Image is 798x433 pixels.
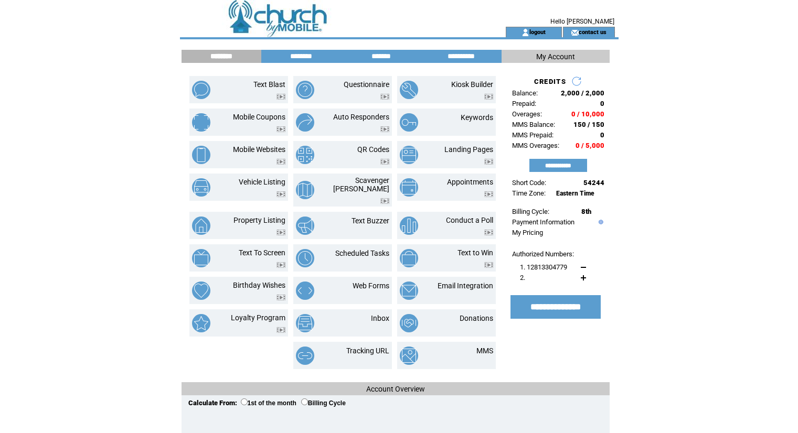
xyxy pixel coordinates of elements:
img: inbox.png [296,314,314,332]
span: Prepaid: [512,100,536,107]
span: Hello [PERSON_NAME] [550,18,614,25]
span: 8th [581,208,591,215]
img: text-buzzer.png [296,216,314,235]
span: 0 / 10,000 [571,110,604,118]
a: Conduct a Poll [446,216,493,224]
img: birthday-wishes.png [192,282,210,300]
span: Short Code: [512,179,546,187]
label: Billing Cycle [301,399,346,407]
img: video.png [380,94,389,100]
a: Scavenger [PERSON_NAME] [333,176,389,193]
img: video.png [484,230,493,235]
img: video.png [276,262,285,268]
img: text-to-screen.png [192,249,210,267]
img: contact_us_icon.gif [571,28,579,37]
img: video.png [380,198,389,204]
img: vehicle-listing.png [192,178,210,197]
img: loyalty-program.png [192,314,210,332]
a: Text To Screen [239,248,285,257]
a: Text Buzzer [352,216,389,225]
a: My Pricing [512,229,543,236]
span: 150 / 150 [573,121,604,128]
span: Balance: [512,89,538,97]
a: Web Forms [353,282,389,290]
a: QR Codes [357,145,389,154]
a: MMS [476,347,493,355]
span: MMS Balance: [512,121,555,128]
img: qr-codes.png [296,146,314,164]
a: Landing Pages [444,145,493,154]
a: Appointments [447,178,493,186]
span: Account Overview [366,385,425,393]
a: Donations [460,314,493,322]
img: video.png [276,191,285,197]
img: conduct-a-poll.png [400,216,418,235]
a: Mobile Coupons [233,113,285,121]
img: appointments.png [400,178,418,197]
span: CREDITS [534,78,566,85]
img: help.gif [596,220,603,224]
a: Payment Information [512,218,574,226]
a: Text Blast [253,80,285,89]
label: 1st of the month [241,399,296,407]
img: video.png [276,159,285,165]
a: contact us [579,28,607,35]
span: My Account [536,52,575,61]
span: 0 [600,100,604,107]
span: Calculate From: [188,399,237,407]
a: Tracking URL [346,347,389,355]
img: video.png [484,94,493,100]
img: video.png [484,262,493,268]
a: Auto Responders [333,113,389,121]
a: Inbox [371,314,389,322]
img: scavenger-hunt.png [296,181,314,199]
a: Mobile Websites [233,145,285,154]
span: 2. [520,274,525,282]
img: video.png [380,159,389,165]
img: tracking-url.png [296,347,314,365]
img: text-to-win.png [400,249,418,267]
span: MMS Prepaid: [512,131,554,139]
img: mms.png [400,347,418,365]
img: donations.png [400,314,418,332]
input: Billing Cycle [301,398,308,405]
a: Loyalty Program [231,313,285,322]
img: text-blast.png [192,81,210,99]
span: MMS Overages: [512,142,559,149]
img: scheduled-tasks.png [296,249,314,267]
a: Keywords [461,113,493,122]
span: 54244 [583,179,604,187]
a: logout [529,28,546,35]
a: Property Listing [233,216,285,224]
img: mobile-coupons.png [192,113,210,132]
span: 0 [600,131,604,139]
img: questionnaire.png [296,81,314,99]
img: mobile-websites.png [192,146,210,164]
img: video.png [484,159,493,165]
a: Email Integration [438,282,493,290]
img: email-integration.png [400,282,418,300]
img: landing-pages.png [400,146,418,164]
span: Billing Cycle: [512,208,549,215]
a: Birthday Wishes [233,281,285,289]
span: Eastern Time [556,190,594,197]
img: auto-responders.png [296,113,314,132]
span: Overages: [512,110,542,118]
input: 1st of the month [241,398,248,405]
a: Text to Win [457,248,493,257]
img: kiosk-builder.png [400,81,418,99]
span: Authorized Numbers: [512,250,574,258]
img: video.png [276,295,285,300]
img: video.png [276,327,285,333]
span: 0 / 5,000 [576,142,604,149]
img: video.png [276,230,285,235]
img: web-forms.png [296,282,314,300]
a: Kiosk Builder [451,80,493,89]
a: Scheduled Tasks [335,249,389,257]
a: Vehicle Listing [239,178,285,186]
img: video.png [380,126,389,132]
a: Questionnaire [344,80,389,89]
img: video.png [276,126,285,132]
span: 2,000 / 2,000 [561,89,604,97]
span: 1. 12813304779 [520,263,567,271]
